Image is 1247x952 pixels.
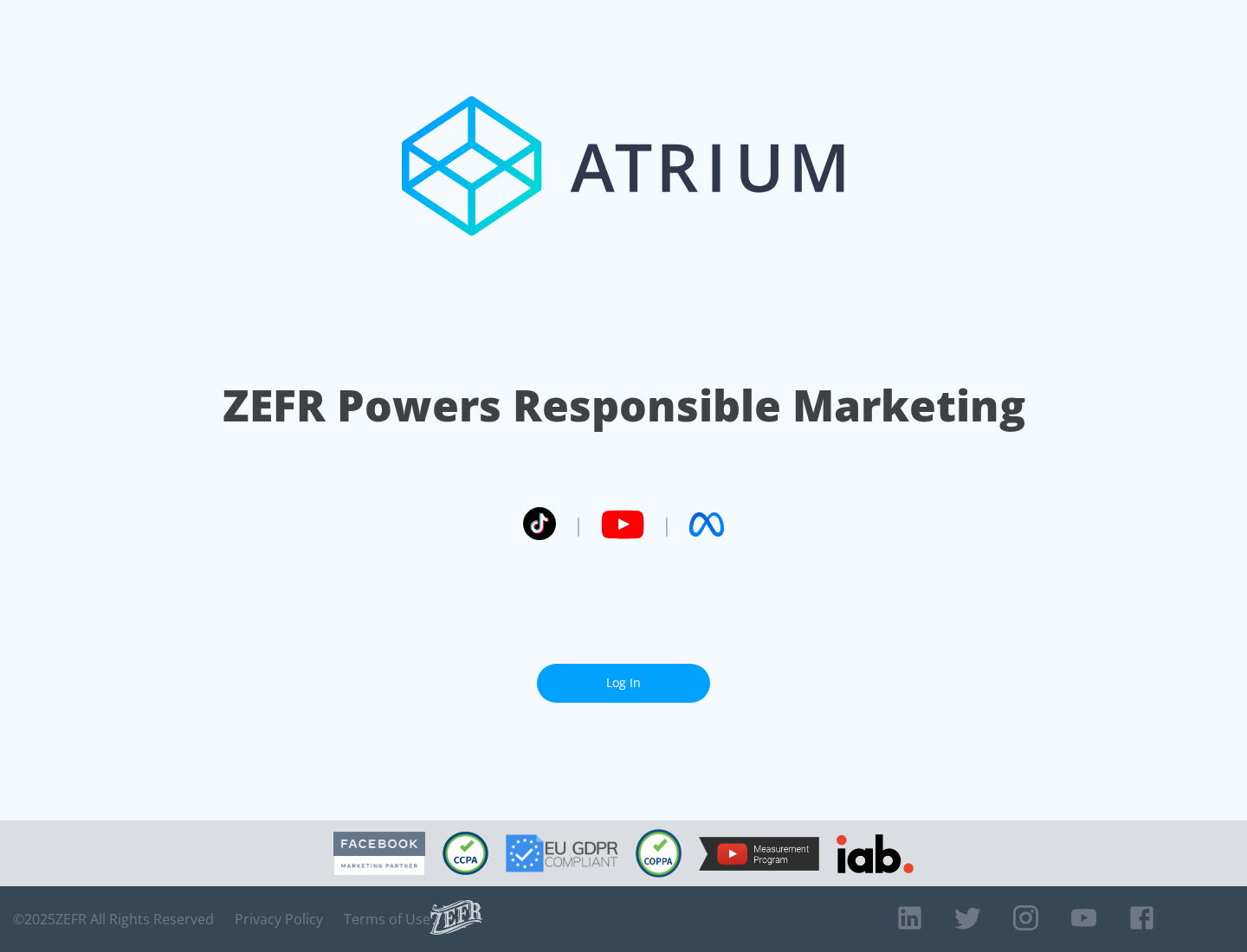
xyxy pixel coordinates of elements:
a: Log In [537,664,710,703]
img: CCPA Compliant [443,832,488,875]
img: IAB [837,834,914,873]
span: | [573,511,584,537]
img: Facebook Marketing Partner [333,832,425,876]
img: GDPR Compliant [506,834,618,872]
a: Terms of Use [344,910,430,928]
img: COPPA Compliant [636,829,682,878]
span: | [662,511,672,537]
span: © 2025 ZEFR All Rights Reserved [13,910,214,928]
h1: ZEFR Powers Responsible Marketing [223,376,1025,435]
a: Privacy Policy [235,910,323,928]
img: YouTube Measurement Program [699,837,819,871]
